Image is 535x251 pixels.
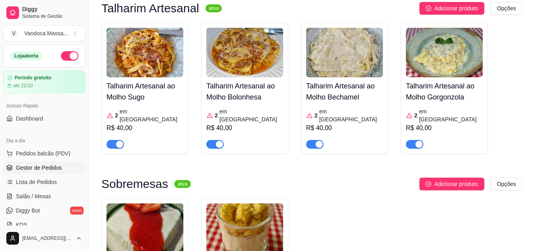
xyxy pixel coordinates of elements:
a: Dashboard [3,112,85,125]
span: Diggy [22,6,82,13]
img: product-image [406,28,483,77]
article: até 22/10 [13,82,33,89]
div: R$ 40,00 [107,123,183,133]
button: Alterar Status [61,51,78,61]
div: Loja aberta [10,52,43,60]
a: Lista de Pedidos [3,176,85,188]
span: Lista de Pedidos [16,178,57,186]
button: Opções [491,178,522,190]
span: Opções [497,4,516,13]
img: product-image [107,28,183,77]
span: Adicionar produto [434,4,478,13]
article: 2 [414,111,417,119]
span: Salão / Mesas [16,192,51,200]
button: Pedidos balcão (PDV) [3,147,85,160]
article: 2 [314,111,318,119]
span: Gestor de Pedidos [16,164,62,172]
article: 2 [215,111,218,119]
img: product-image [206,28,283,77]
h4: Talharim Artesanal ao Molho Bolonhesa [206,80,283,103]
a: KDS [3,218,85,231]
button: Select a team [3,25,85,41]
div: R$ 40,00 [206,123,283,133]
span: Sistema de Gestão [22,13,82,19]
a: Gestor de Pedidos [3,161,85,174]
button: Adicionar produto [419,2,484,15]
span: plus-circle [426,181,431,187]
a: Salão / Mesas [3,190,85,203]
a: Diggy Botnovo [3,204,85,217]
span: Pedidos balcão (PDV) [16,149,70,157]
a: DiggySistema de Gestão [3,3,85,22]
span: Diggy Bot [16,207,40,215]
article: 2 [115,111,118,119]
h3: Sobremesas [101,179,168,189]
article: em [GEOGRAPHIC_DATA] [319,107,383,123]
span: Adicionar produto [434,180,478,188]
article: Período gratuito [15,75,51,81]
div: Acesso Rápido [3,100,85,112]
article: em [GEOGRAPHIC_DATA] [120,107,183,123]
span: Dashboard [16,115,43,123]
img: product-image [306,28,383,77]
button: Opções [491,2,522,15]
sup: ativa [206,4,222,12]
h4: Talharim Artesanal ao Molho Sugo [107,80,183,103]
h3: Talharim Artesanal [101,4,199,13]
span: Opções [497,180,516,188]
div: Dia a dia [3,134,85,147]
article: em [GEOGRAPHIC_DATA] [419,107,483,123]
span: [EMAIL_ADDRESS][DOMAIN_NAME] [22,235,72,241]
h4: Talharim Artesanal ao Molho Gorgonzola [406,80,483,103]
sup: ativa [174,180,190,188]
span: KDS [16,221,27,229]
div: R$ 40,00 [406,123,483,133]
span: plus-circle [426,6,431,11]
article: em [GEOGRAPHIC_DATA] [219,107,283,123]
a: Período gratuitoaté 22/10 [3,71,85,93]
div: Vandoca Massa ... [24,29,68,37]
div: R$ 40,00 [306,123,383,133]
span: V [10,29,18,37]
h4: Talharim Artesanal ao Molho Bechamel [306,80,383,103]
button: Adicionar produto [419,178,484,190]
button: [EMAIL_ADDRESS][DOMAIN_NAME] [3,229,85,248]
